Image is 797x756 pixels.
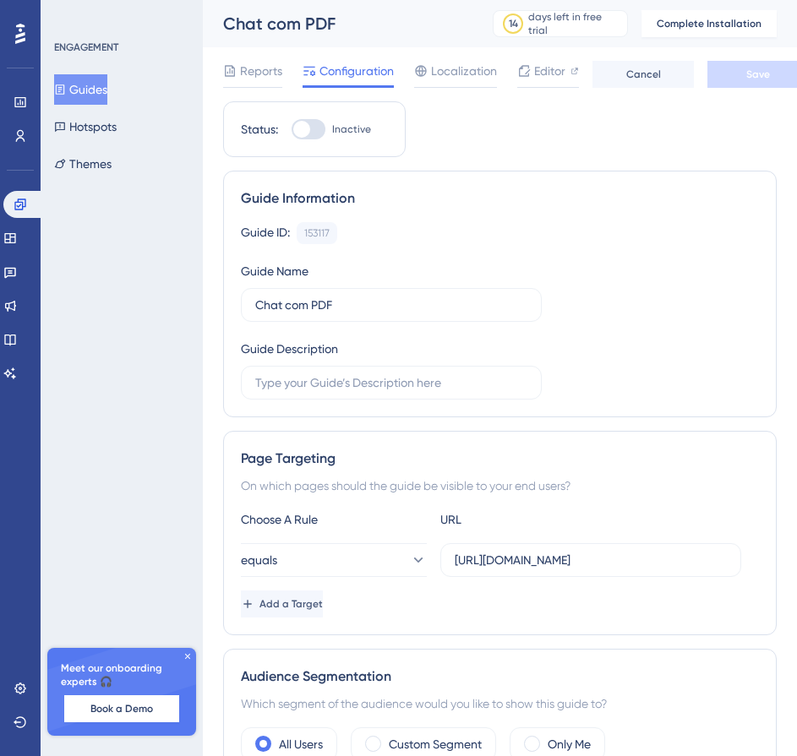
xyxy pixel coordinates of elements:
[241,222,290,244] div: Guide ID:
[223,12,450,35] div: Chat com PDF
[641,10,777,37] button: Complete Installation
[241,666,759,687] div: Audience Segmentation
[534,61,565,81] span: Editor
[54,41,118,54] div: ENGAGEMENT
[54,74,107,105] button: Guides
[61,661,183,688] span: Meet our onboarding experts 🎧
[54,111,117,142] button: Hotspots
[509,17,518,30] div: 14
[241,509,427,530] div: Choose A Rule
[64,695,179,722] button: Book a Demo
[528,10,622,37] div: days left in free trial
[626,68,661,81] span: Cancel
[241,543,427,577] button: equals
[241,119,278,139] div: Status:
[431,61,497,81] span: Localization
[255,296,527,314] input: Type your Guide’s Name here
[241,449,759,469] div: Page Targeting
[241,693,759,714] div: Which segment of the audience would you like to show this guide to?
[746,68,770,81] span: Save
[90,702,153,715] span: Book a Demo
[255,373,527,392] input: Type your Guide’s Description here
[54,149,112,179] button: Themes
[304,226,330,240] div: 153117
[548,734,591,754] label: Only Me
[657,17,762,30] span: Complete Installation
[241,261,308,281] div: Guide Name
[241,476,759,496] div: On which pages should the guide be visible to your end users?
[259,597,323,611] span: Add a Target
[241,188,759,209] div: Guide Information
[389,734,482,754] label: Custom Segment
[332,122,371,136] span: Inactive
[241,550,277,570] span: equals
[241,590,323,617] button: Add a Target
[319,61,394,81] span: Configuration
[279,734,323,754] label: All Users
[241,339,338,359] div: Guide Description
[455,551,727,569] input: yourwebsite.com/path
[592,61,694,88] button: Cancel
[440,509,626,530] div: URL
[240,61,282,81] span: Reports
